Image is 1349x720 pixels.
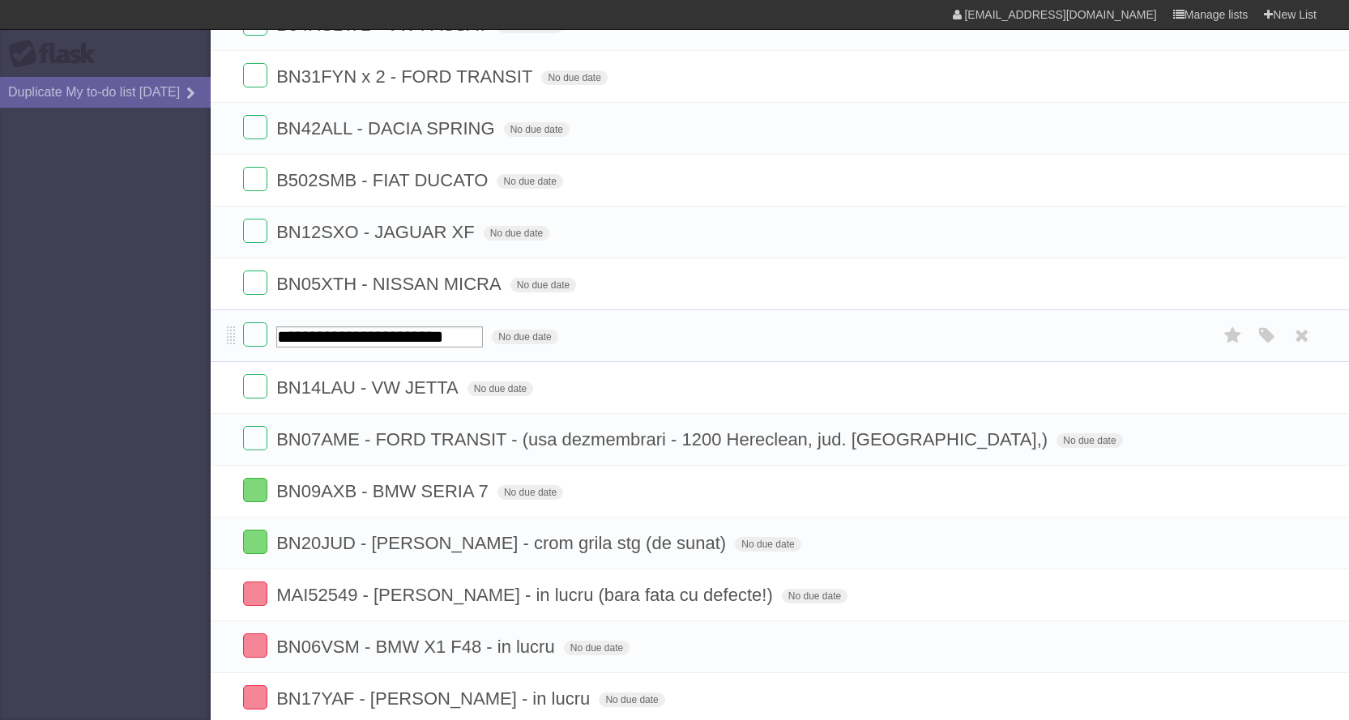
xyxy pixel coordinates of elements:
[276,222,479,242] span: BN12SXO - JAGUAR XF
[243,685,267,709] label: Done
[599,692,664,707] span: No due date
[243,63,267,87] label: Done
[243,530,267,554] label: Done
[1218,685,1249,712] label: Star task
[735,537,800,552] span: No due date
[782,589,847,603] span: No due date
[1218,63,1249,90] label: Star task
[276,481,493,501] span: BN09AXB - BMW SERIA 7
[497,485,563,500] span: No due date
[276,533,730,553] span: BN20JUD - [PERSON_NAME] - crom grila stg (de sunat)
[1218,115,1249,142] label: Star task
[243,271,267,295] label: Done
[1218,426,1249,453] label: Star task
[276,429,1052,449] span: BN07AME - FORD TRANSIT - (usa dezmembrari - 1200 Hereclean, jud. [GEOGRAPHIC_DATA],)
[484,226,549,241] span: No due date
[8,40,105,69] div: Flask
[504,122,570,137] span: No due date
[243,633,267,658] label: Done
[243,115,267,139] label: Done
[564,641,630,655] span: No due date
[1218,530,1249,556] label: Star task
[492,330,557,344] span: No due date
[276,377,463,398] span: BN14LAU - VW JETTA
[243,322,267,347] label: Done
[243,219,267,243] label: Done
[510,278,576,292] span: No due date
[1218,167,1249,194] label: Star task
[1218,478,1249,505] label: Star task
[497,174,562,189] span: No due date
[1057,433,1122,448] span: No due date
[1218,374,1249,401] label: Star task
[1218,633,1249,660] label: Star task
[276,585,777,605] span: MAI52549 - [PERSON_NAME] - in lucru (bara fata cu defecte!)
[243,167,267,191] label: Done
[276,637,559,657] span: BN06VSM - BMW X1 F48 - in lucru
[243,478,267,502] label: Done
[276,66,536,87] span: BN31FYN x 2 - FORD TRANSIT
[276,118,498,138] span: BN42ALL - DACIA SPRING
[243,374,267,398] label: Done
[467,381,533,396] span: No due date
[541,70,607,85] span: No due date
[1218,219,1249,245] label: Star task
[243,426,267,450] label: Done
[1218,271,1249,297] label: Star task
[276,274,506,294] span: BN05XTH - NISSAN MICRA
[1218,322,1249,349] label: Star task
[276,170,492,190] span: B502SMB - FIAT DUCATO
[276,688,594,709] span: BN17YAF - [PERSON_NAME] - in lucru
[243,582,267,606] label: Done
[1218,582,1249,608] label: Star task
